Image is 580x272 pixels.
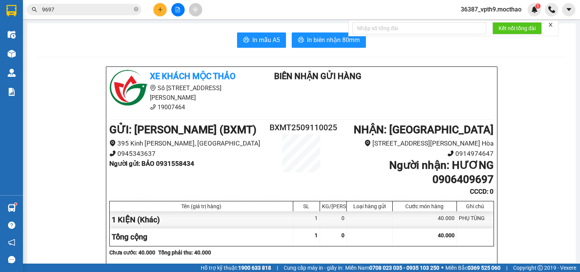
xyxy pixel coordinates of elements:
b: Tổng phải thu: 40.000 [158,249,211,256]
img: warehouse-icon [8,69,16,77]
span: aim [193,7,198,12]
span: message [8,256,15,263]
span: close-circle [134,6,138,13]
img: icon-new-feature [531,6,538,13]
b: Người nhận : HƯƠNG 0906409697 [389,159,494,185]
div: Loại hàng gửi [349,203,390,209]
span: Tổng cộng [112,232,147,241]
img: logo.jpg [109,70,148,108]
img: warehouse-icon [8,204,16,212]
span: caret-down [565,6,572,13]
span: environment [150,85,156,91]
img: warehouse-icon [8,31,16,39]
span: phone [150,104,156,110]
span: printer [298,37,304,44]
b: Người gửi : BẢO 0931558434 [109,160,194,167]
img: phone-icon [548,6,555,13]
span: environment [364,140,371,146]
b: Xe khách Mộc Thảo [150,71,236,81]
span: phone [109,150,116,157]
li: 0945343637 [109,149,270,159]
sup: 1 [15,203,17,205]
strong: 0708 023 035 - 0935 103 250 [369,265,439,271]
input: Nhập số tổng đài [353,22,486,34]
button: caret-down [562,3,575,16]
span: In mẫu A5 [252,35,280,45]
span: copyright [538,265,543,270]
span: file-add [175,7,180,12]
div: SL [295,203,318,209]
span: Miền Bắc [445,264,500,272]
span: 1 [536,3,539,9]
div: Cước món hàng [395,203,455,209]
li: 395 Kinh [PERSON_NAME], [GEOGRAPHIC_DATA] [109,138,270,149]
b: Chưa cước : 40.000 [109,249,155,256]
div: KG/[PERSON_NAME] [322,203,344,209]
button: printerIn mẫu A5 [237,32,286,48]
span: close [548,22,553,28]
span: ⚪️ [441,266,444,269]
b: NHẬN : [GEOGRAPHIC_DATA] [354,123,494,136]
span: Hỗ trợ kỹ thuật: [201,264,271,272]
img: logo-vxr [6,5,16,16]
button: plus [153,3,167,16]
strong: 0369 525 060 [468,265,500,271]
span: | [277,264,278,272]
span: plus [158,7,163,12]
div: 1 [293,211,320,228]
button: aim [189,3,202,16]
span: close-circle [134,7,138,11]
span: Cung cấp máy in - giấy in: [284,264,343,272]
span: In biên nhận 80mm [307,35,360,45]
button: file-add [171,3,185,16]
b: GỬI : [PERSON_NAME] (BXMT) [109,123,257,136]
b: Biên Nhận Gửi Hàng [274,71,361,81]
div: Tên (giá trị hàng) [112,203,291,209]
li: [STREET_ADDRESS][PERSON_NAME] Hòa [333,138,494,149]
span: question-circle [8,222,15,229]
span: phone [447,150,454,157]
span: | [506,264,507,272]
li: 19007464 [109,102,252,112]
div: 1 KIỆN (Khác) [110,211,293,228]
input: Tìm tên, số ĐT hoặc mã đơn [42,5,132,14]
span: 36387_vpth9.mocthao [455,5,528,14]
li: 0914974647 [333,149,494,159]
span: search [32,7,37,12]
span: Miền Nam [345,264,439,272]
span: 40.000 [438,232,455,238]
span: printer [243,37,249,44]
span: Kết nối tổng đài [499,24,536,32]
div: PHỤ TÙNG [457,211,494,228]
img: warehouse-icon [8,50,16,58]
span: environment [109,140,116,146]
div: 0 [320,211,347,228]
span: 0 [341,232,344,238]
li: Số [STREET_ADDRESS][PERSON_NAME] [109,83,252,102]
button: Kết nối tổng đài [492,22,542,34]
div: Ghi chú [459,203,492,209]
span: notification [8,239,15,246]
sup: 1 [535,3,541,9]
b: CCCD : 0 [470,188,494,195]
img: solution-icon [8,88,16,96]
h2: BXMT2509110025 [270,121,334,134]
strong: 1900 633 818 [238,265,271,271]
div: 40.000 [393,211,457,228]
button: printerIn biên nhận 80mm [292,32,366,48]
span: 1 [315,232,318,238]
